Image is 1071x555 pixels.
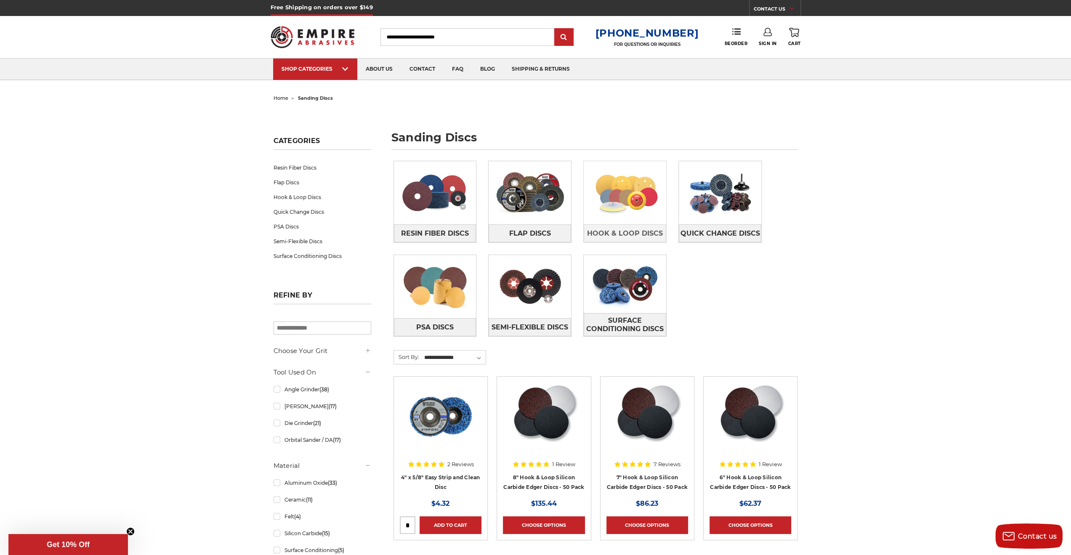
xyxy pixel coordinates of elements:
img: Silicon Carbide 8" Hook & Loop Edger Discs [510,382,578,450]
a: 4" x 5/8" Easy Strip and Clean Disc [401,474,480,490]
a: Choose Options [606,516,688,534]
div: SHOP CATEGORIES [282,66,349,72]
button: Close teaser [126,527,135,536]
p: FOR QUESTIONS OR INQUIRIES [595,42,699,47]
span: Surface Conditioning Discs [584,313,666,336]
img: Surface Conditioning Discs [584,255,666,313]
input: Submit [555,29,572,46]
img: Quick Change Discs [679,164,761,222]
span: (33) [327,480,337,486]
span: Contact us [1018,532,1057,540]
span: Sign In [759,41,777,46]
h1: sanding discs [391,132,798,150]
a: [PHONE_NUMBER] [595,27,699,39]
h5: Categories [274,137,371,150]
img: Flap Discs [489,164,571,222]
a: Choose Options [503,516,585,534]
a: Angle Grinder [274,382,371,397]
a: Hook & Loop Discs [584,224,666,242]
span: Cart [788,41,800,46]
span: 1 Review [759,462,782,467]
a: Resin Fiber Discs [274,160,371,175]
a: Semi-Flexible Discs [489,318,571,336]
img: Silicon Carbide 6" Hook & Loop Edger Discs [716,382,784,450]
span: 2 Reviews [447,462,474,467]
a: PSA Discs [274,219,371,234]
a: Quick Change Discs [274,204,371,219]
a: 7" Hook & Loop Silicon Carbide Edger Discs - 50 Pack [607,474,688,490]
a: Hook & Loop Discs [274,190,371,204]
img: Silicon Carbide 7" Hook & Loop Edger Discs [613,382,681,450]
span: (17) [328,403,336,409]
span: 7 Reviews [654,462,680,467]
span: (21) [313,420,321,426]
h5: Tool Used On [274,367,371,377]
a: Silicon Carbide 8" Hook & Loop Edger Discs [503,382,585,464]
img: Hook & Loop Discs [584,164,666,222]
a: Reorder [724,28,747,46]
span: Reorder [724,41,747,46]
span: (5) [338,547,344,553]
label: Sort By: [394,351,419,363]
a: Die Grinder [274,416,371,430]
a: PSA Discs [394,318,476,336]
h5: Refine by [274,291,371,304]
span: $4.32 [431,499,449,507]
a: contact [401,58,444,80]
span: (38) [319,386,329,393]
img: 4" x 5/8" easy strip and clean discs [407,382,474,450]
a: Silicon Carbide 6" Hook & Loop Edger Discs [710,382,791,464]
span: $62.37 [739,499,761,507]
a: 8" Hook & Loop Silicon Carbide Edger Discs - 50 Pack [503,474,584,490]
a: home [274,95,288,101]
a: blog [472,58,503,80]
span: (17) [332,437,340,443]
a: Semi-Flexible Discs [274,234,371,249]
span: (15) [322,530,330,536]
a: CONTACT US [754,4,800,16]
span: Get 10% Off [47,540,90,549]
span: sanding discs [298,95,333,101]
a: Resin Fiber Discs [394,224,476,242]
a: 4" x 5/8" easy strip and clean discs [400,382,481,464]
a: Felt [274,509,371,524]
a: Silicon Carbide [274,526,371,541]
a: about us [357,58,401,80]
a: Flap Discs [274,175,371,190]
a: Aluminum Oxide [274,475,371,490]
a: Orbital Sander / DA [274,433,371,447]
a: Ceramic [274,492,371,507]
div: Get 10% OffClose teaser [8,534,128,555]
a: [PERSON_NAME] [274,399,371,414]
img: PSA Discs [394,258,476,316]
img: Semi-Flexible Discs [489,258,571,316]
span: Quick Change Discs [680,226,760,241]
span: $135.44 [531,499,557,507]
a: Surface Conditioning Discs [584,313,666,336]
button: Contact us [995,523,1063,549]
a: Silicon Carbide 7" Hook & Loop Edger Discs [606,382,688,464]
img: Resin Fiber Discs [394,164,476,222]
h5: Choose Your Grit [274,346,371,356]
span: Semi-Flexible Discs [492,320,568,335]
a: Flap Discs [489,224,571,242]
select: Sort By: [423,351,486,364]
img: Empire Abrasives [271,21,355,53]
span: (11) [306,497,312,503]
span: Flap Discs [509,226,551,241]
span: $86.23 [636,499,658,507]
a: Choose Options [710,516,791,534]
a: shipping & returns [503,58,578,80]
span: Resin Fiber Discs [401,226,469,241]
a: 6" Hook & Loop Silicon Carbide Edger Discs - 50 Pack [710,474,791,490]
a: Add to Cart [420,516,481,534]
span: Hook & Loop Discs [587,226,663,241]
h5: Material [274,461,371,471]
a: Surface Conditioning Discs [274,249,371,263]
a: faq [444,58,472,80]
a: Quick Change Discs [679,224,761,242]
span: PSA Discs [416,320,454,335]
a: Cart [788,28,800,46]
